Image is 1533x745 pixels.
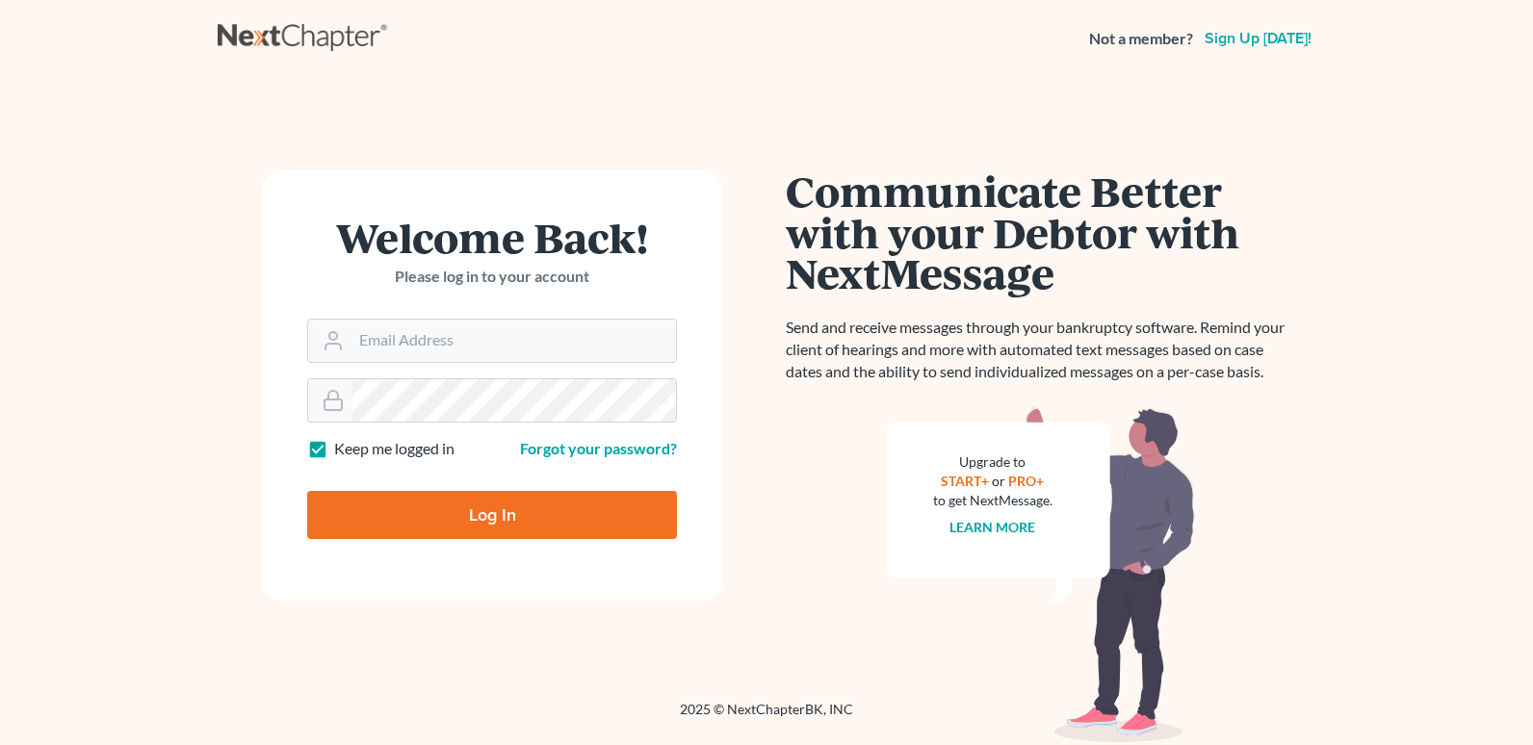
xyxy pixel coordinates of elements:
[307,266,677,288] p: Please log in to your account
[1201,31,1315,46] a: Sign up [DATE]!
[1089,28,1193,50] strong: Not a member?
[950,519,1036,535] a: Learn more
[218,700,1315,734] div: 2025 © NextChapterBK, INC
[933,491,1052,510] div: to get NextMessage.
[307,217,677,258] h1: Welcome Back!
[520,439,677,457] a: Forgot your password?
[334,438,455,460] label: Keep me logged in
[307,491,677,539] input: Log In
[933,452,1052,472] div: Upgrade to
[993,473,1006,489] span: or
[786,170,1296,294] h1: Communicate Better with your Debtor with NextMessage
[1009,473,1045,489] a: PRO+
[786,317,1296,383] p: Send and receive messages through your bankruptcy software. Remind your client of hearings and mo...
[887,406,1195,743] img: nextmessage_bg-59042aed3d76b12b5cd301f8e5b87938c9018125f34e5fa2b7a6b67550977c72.svg
[942,473,990,489] a: START+
[351,320,676,362] input: Email Address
